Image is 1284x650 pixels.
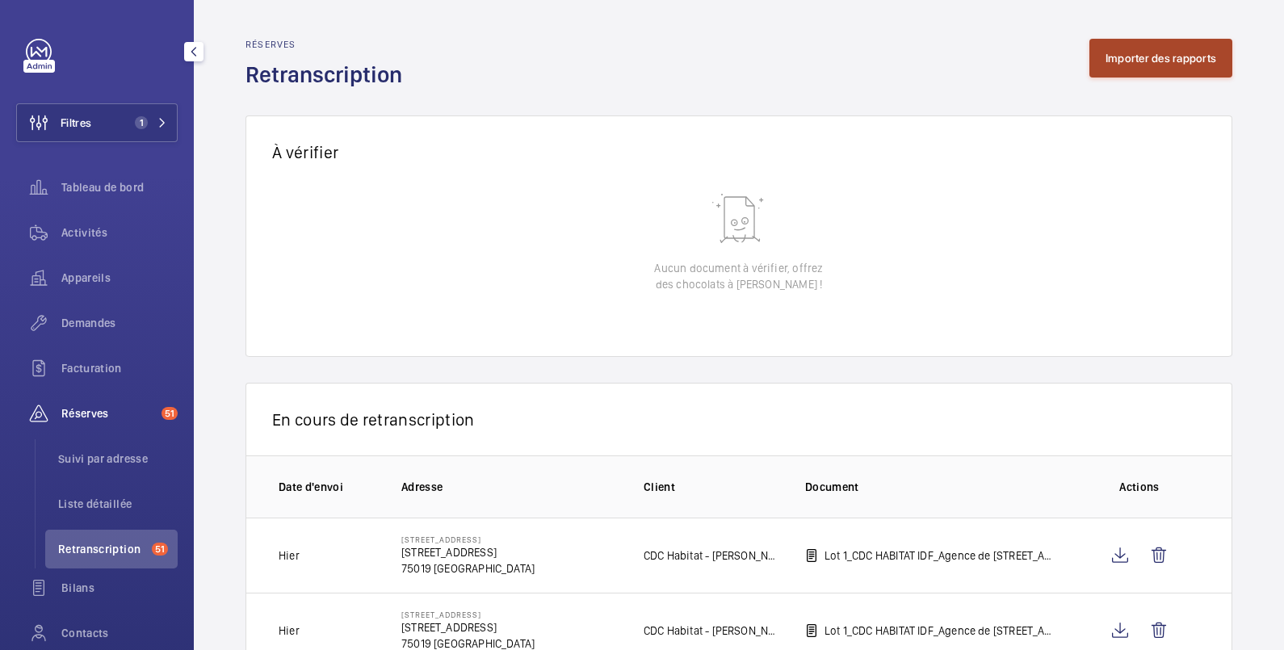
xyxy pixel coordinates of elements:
[401,544,535,560] p: [STREET_ADDRESS]
[401,535,535,544] p: [STREET_ADDRESS]
[16,103,178,142] button: Filtres1
[825,547,1054,564] p: Lot 1_CDC HABITAT IDF_Agence de [STREET_ADDRESS]pdf
[654,260,823,292] p: Aucun document à vérifier, offrez des chocolats à [PERSON_NAME] !
[61,270,178,286] span: Appareils
[61,315,178,331] span: Demandes
[401,619,535,635] p: [STREET_ADDRESS]
[61,625,178,641] span: Contacts
[279,623,300,639] p: Hier
[279,547,300,564] p: Hier
[644,547,779,564] p: CDC Habitat - [PERSON_NAME]
[61,580,178,596] span: Bilans
[401,560,535,577] p: 75019 [GEOGRAPHIC_DATA]
[135,116,148,129] span: 1
[61,224,178,241] span: Activités
[61,360,178,376] span: Facturation
[279,479,376,495] p: Date d'envoi
[58,541,145,557] span: Retranscription
[805,479,1054,495] p: Document
[61,115,91,131] span: Filtres
[61,179,178,195] span: Tableau de bord
[401,479,618,495] p: Adresse
[162,407,178,420] span: 51
[58,451,178,467] span: Suivi par adresse
[644,479,779,495] p: Client
[401,610,535,619] p: [STREET_ADDRESS]
[1089,39,1232,78] button: Importer des rapports
[245,383,1232,455] div: En cours de retranscription
[1080,479,1199,495] p: Actions
[644,623,779,639] p: CDC Habitat - [PERSON_NAME]
[152,543,168,556] span: 51
[245,39,412,50] h2: Réserves
[825,623,1054,639] p: Lot 1_CDC HABITAT IDF_Agence de [STREET_ADDRESS]pdf
[245,115,1232,188] div: À vérifier
[58,496,178,512] span: Liste détaillée
[61,405,155,421] span: Réserves
[245,60,412,90] h1: Retranscription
